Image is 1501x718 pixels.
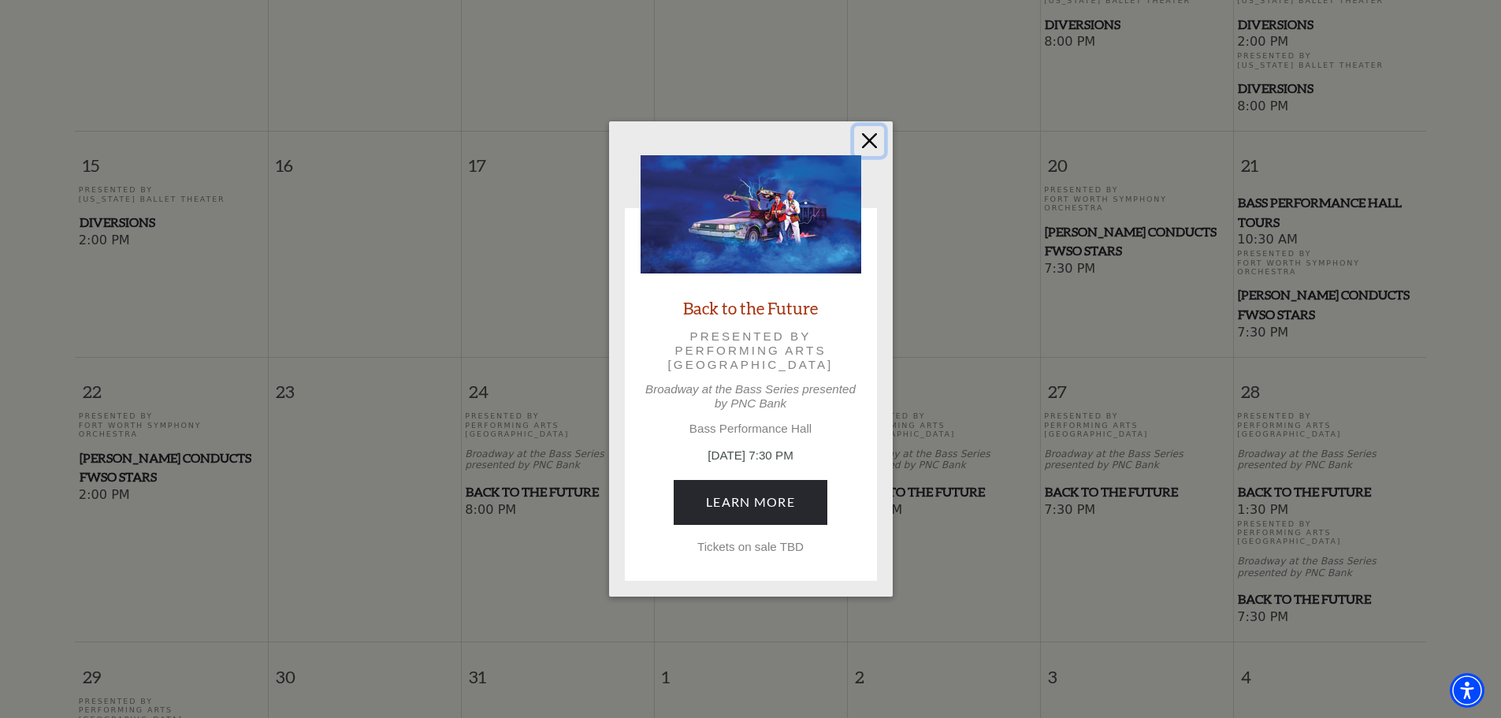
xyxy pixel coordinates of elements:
button: Close [854,126,884,156]
img: Back to the Future [641,155,861,273]
p: Presented by Performing Arts [GEOGRAPHIC_DATA] [663,329,839,373]
a: March 25, 7:30 PM Learn More Tickets on sale TBD [674,480,827,524]
p: Tickets on sale TBD [641,540,861,554]
a: Back to the Future [683,297,818,318]
div: Accessibility Menu [1450,673,1484,708]
p: [DATE] 7:30 PM [641,447,861,465]
p: Bass Performance Hall [641,422,861,436]
p: Broadway at the Bass Series presented by PNC Bank [641,382,861,411]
